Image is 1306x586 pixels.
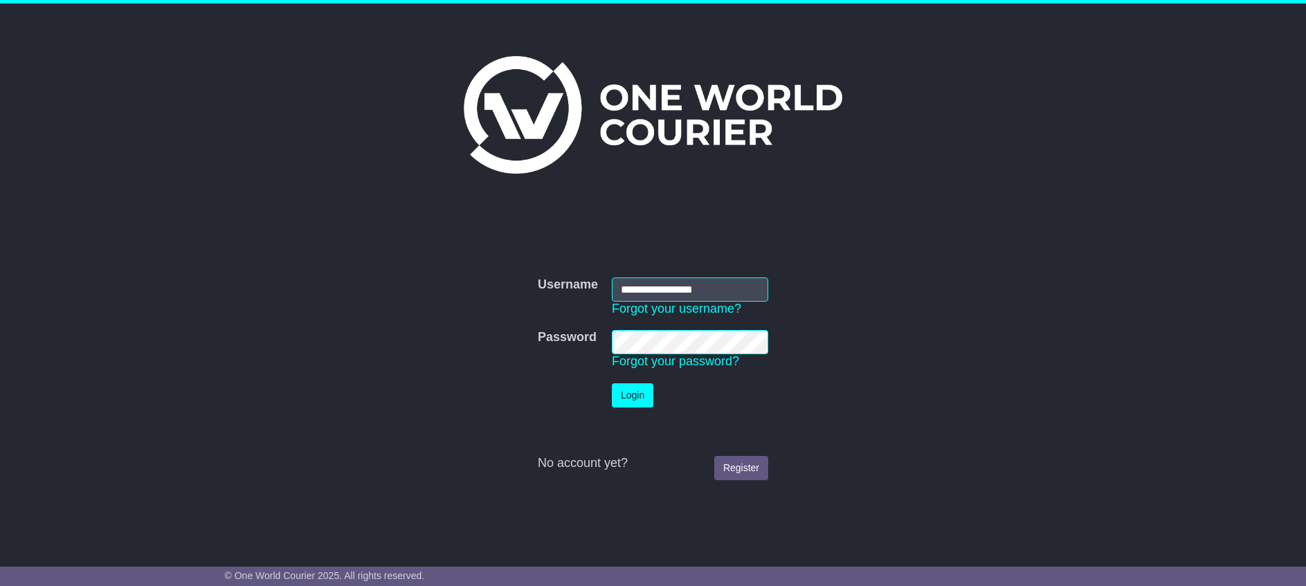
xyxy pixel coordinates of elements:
div: No account yet? [538,456,768,471]
label: Password [538,330,597,345]
a: Forgot your username? [612,302,741,315]
label: Username [538,277,598,293]
img: One World [464,56,842,174]
a: Forgot your password? [612,354,739,368]
a: Register [714,456,768,480]
span: © One World Courier 2025. All rights reserved. [225,570,425,581]
button: Login [612,383,653,408]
